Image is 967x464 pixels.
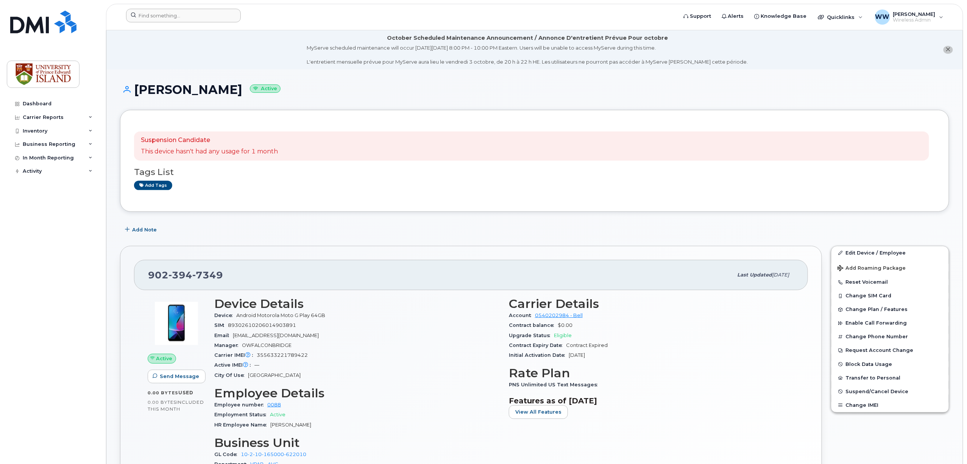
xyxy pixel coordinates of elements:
span: 0.00 Bytes [148,390,178,395]
span: Contract balance [509,322,558,328]
button: Add Note [120,223,163,237]
span: OWFALCONBRIDGE [242,342,292,348]
button: Transfer to Personal [831,371,949,385]
span: Active [156,355,173,362]
span: SIM [214,322,228,328]
h3: Rate Plan [509,366,794,380]
span: 394 [168,269,192,281]
button: Change Phone Number [831,330,949,344]
button: close notification [944,46,953,54]
button: Add Roaming Package [831,260,949,275]
a: 10-2-10-165000-622010 [241,452,306,457]
h3: Device Details [214,297,500,311]
span: Email [214,333,233,338]
h3: Carrier Details [509,297,794,311]
span: Manager [214,342,242,348]
span: Device [214,312,236,318]
button: Change Plan / Features [831,303,949,316]
span: [DATE] [569,352,585,358]
button: Send Message [148,370,206,383]
span: HR Employee Name [214,422,270,428]
span: Account [509,312,535,318]
h1: [PERSON_NAME] [120,83,949,96]
span: 0.00 Bytes [148,400,176,405]
h3: Tags List [134,167,935,177]
small: Active [250,84,281,93]
span: Contract Expired [566,342,608,348]
span: GL Code [214,452,241,457]
span: [DATE] [772,272,789,278]
button: Request Account Change [831,344,949,357]
a: Add tags [134,181,172,190]
span: City Of Use [214,372,248,378]
a: Edit Device / Employee [831,246,949,260]
h3: Employee Details [214,386,500,400]
span: [EMAIL_ADDRESS][DOMAIN_NAME] [233,333,319,338]
button: Change SIM Card [831,289,949,303]
h3: Business Unit [214,436,500,450]
span: Add Note [132,226,157,233]
a: 0540202984 - Bell [535,312,583,318]
img: image20231002-3703462-wjpzrf.jpeg [154,301,199,346]
div: October Scheduled Maintenance Announcement / Annonce D'entretient Prévue Pour octobre [387,34,668,42]
span: 7349 [192,269,223,281]
span: Initial Activation Date [509,352,569,358]
span: Add Roaming Package [838,265,906,272]
span: Employee number [214,402,267,408]
span: 355633221789422 [257,352,308,358]
h3: Features as of [DATE] [509,396,794,405]
span: PNS Unlimited US Text Messages [509,382,601,387]
span: $0.00 [558,322,572,328]
span: Send Message [160,373,199,380]
span: Eligible [554,333,572,338]
button: Enable Call Forwarding [831,316,949,330]
span: Change Plan / Features [846,307,908,312]
button: Change IMEI [831,398,949,412]
span: Active [270,412,285,417]
span: Contract Expiry Date [509,342,566,348]
p: This device hasn't had any usage for 1 month [141,147,278,156]
span: Enable Call Forwarding [846,320,907,326]
span: [GEOGRAPHIC_DATA] [248,372,301,378]
span: Last updated [738,272,772,278]
span: 89302610206014903891 [228,322,296,328]
span: Upgrade Status [509,333,554,338]
span: View All Features [515,408,561,416]
span: Carrier IMEI [214,352,257,358]
button: View All Features [509,405,568,419]
span: Suspend/Cancel Device [846,389,909,394]
button: Reset Voicemail [831,275,949,289]
span: Android Motorola Moto G Play 64GB [236,312,325,318]
span: used [178,390,193,395]
span: Employment Status [214,412,270,417]
div: MyServe scheduled maintenance will occur [DATE][DATE] 8:00 PM - 10:00 PM Eastern. Users will be u... [307,44,748,66]
button: Suspend/Cancel Device [831,385,949,398]
p: Suspension Candidate [141,136,278,145]
span: [PERSON_NAME] [270,422,311,428]
a: 0088 [267,402,281,408]
button: Block Data Usage [831,358,949,371]
span: Active IMEI [214,362,254,368]
span: 902 [148,269,223,281]
span: — [254,362,259,368]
